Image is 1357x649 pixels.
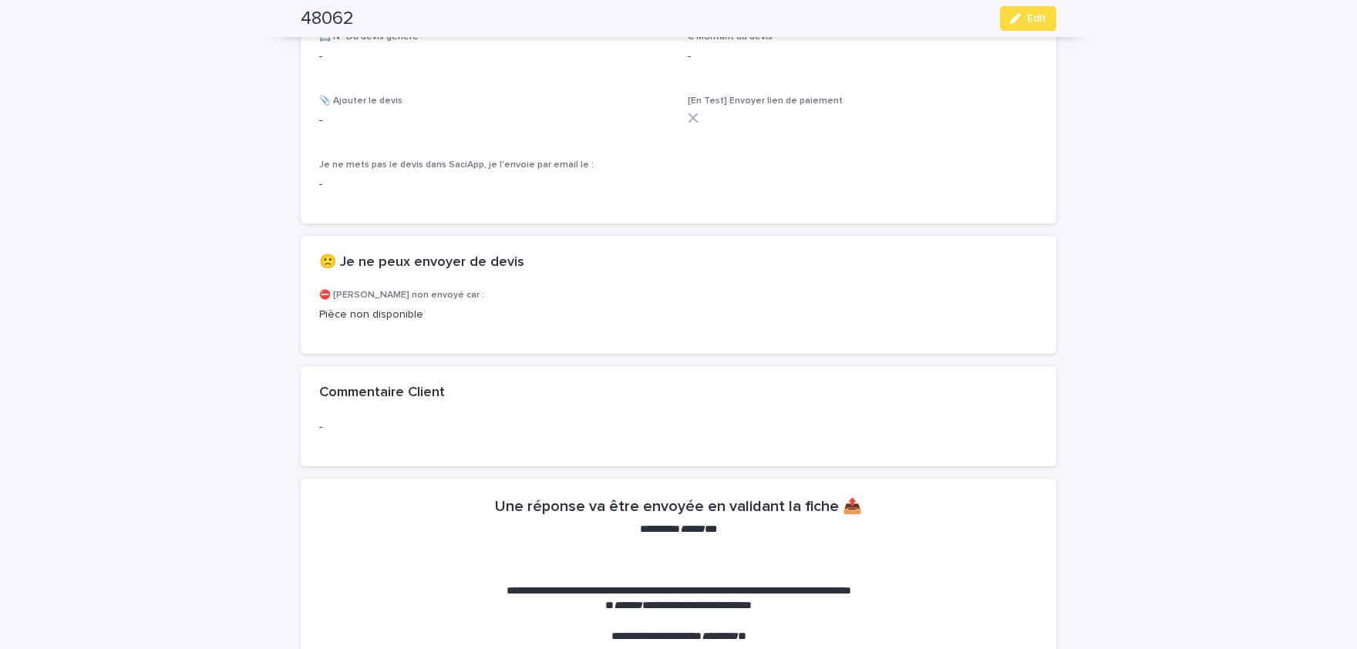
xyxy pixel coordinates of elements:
[319,49,669,65] p: -
[319,419,1038,435] p: -
[319,160,594,170] span: Je ne mets pas le devis dans SaciApp, je l'envoie par email le :
[319,113,669,129] p: -
[319,32,419,42] span: 📇 N° Du devis généré
[319,307,1038,323] p: Pièce non disponible
[319,385,445,402] h2: Commentaire Client
[319,291,484,300] span: ⛔ [PERSON_NAME] non envoyé car :
[319,96,402,106] span: 📎 Ajouter le devis
[688,49,1038,65] p: -
[319,177,669,193] p: -
[688,32,773,42] span: € Montant du devis
[1027,13,1046,24] span: Edit
[688,96,843,106] span: [En Test] Envoyer lien de paiement
[1000,6,1056,31] button: Edit
[319,254,524,271] h2: 🙁 Je ne peux envoyer de devis
[495,497,862,516] h2: Une réponse va être envoyée en validant la fiche 📤
[301,8,354,30] h2: 48062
